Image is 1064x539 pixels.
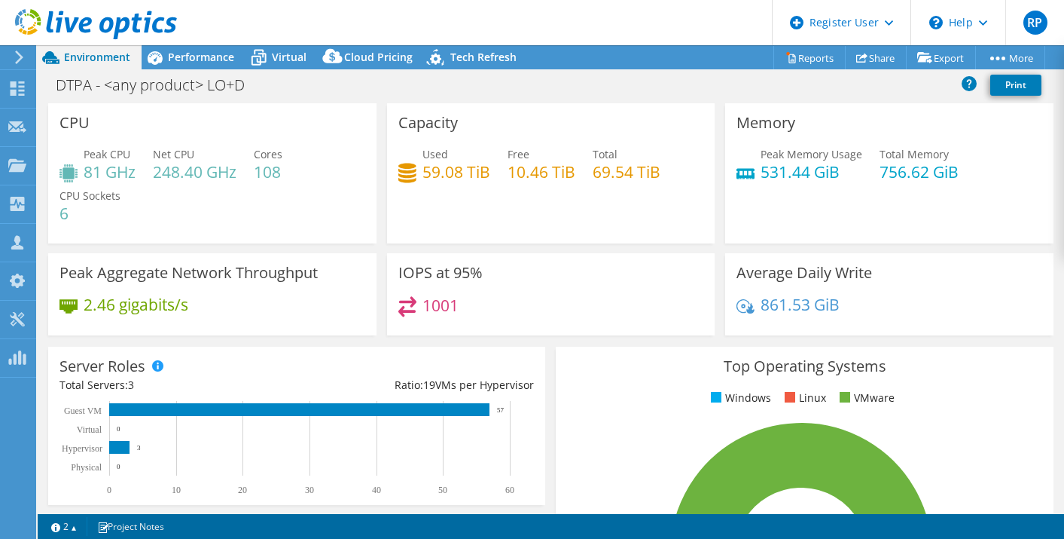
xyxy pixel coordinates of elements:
h3: Average Daily Write [736,265,872,281]
h3: Memory [736,115,795,131]
h4: 1001 [422,297,459,314]
h4: 69.54 TiB [593,164,660,180]
a: Print [990,75,1041,96]
span: 3 [128,378,134,392]
span: RP [1023,11,1047,35]
span: Free [508,147,529,161]
h3: Server Roles [59,358,145,375]
h4: 248.40 GHz [153,164,236,180]
h4: 756.62 GiB [880,164,959,180]
text: 0 [117,463,120,470]
a: Reports [773,46,846,69]
h3: Top Operating Systems [567,358,1041,375]
a: Export [906,46,976,69]
span: CPU Sockets [59,188,120,203]
a: 2 [41,517,87,536]
h4: 59.08 TiB [422,164,490,180]
h4: 861.53 GiB [761,296,840,313]
li: Windows [707,390,771,406]
text: 30 [305,485,314,495]
div: Ratio: VMs per Hypervisor [297,377,534,394]
a: Share [845,46,907,69]
span: Cores [254,147,282,161]
text: 0 [107,485,111,495]
a: More [975,46,1045,69]
text: 20 [238,485,247,495]
h4: 10.46 TiB [508,164,575,180]
text: Hypervisor [62,443,102,454]
a: Project Notes [87,517,175,536]
text: 60 [505,485,514,495]
h3: CPU [59,115,90,131]
h4: 81 GHz [84,164,136,180]
text: Virtual [77,424,102,435]
span: Environment [64,50,130,64]
text: 0 [117,425,120,433]
span: Cloud Pricing [344,50,413,64]
h4: 531.44 GiB [761,164,862,180]
span: Total [593,147,617,161]
div: Total Servers: [59,377,297,394]
li: VMware [836,390,895,406]
h1: DTPA - <any product> LO+D [49,77,268,93]
span: Performance [168,50,234,64]
span: Peak Memory Usage [761,147,862,161]
li: Linux [781,390,826,406]
h4: 6 [59,205,120,222]
h3: IOPS at 95% [398,265,483,281]
text: 50 [438,485,447,495]
text: 57 [497,406,505,414]
text: 3 [137,444,141,452]
span: Tech Refresh [450,50,517,64]
svg: \n [929,16,943,29]
span: Net CPU [153,147,194,161]
span: Total Memory [880,147,949,161]
span: Virtual [272,50,306,64]
h4: 108 [254,164,282,180]
span: Peak CPU [84,147,130,161]
h3: Capacity [398,115,458,131]
text: 10 [172,485,181,495]
h4: 2.46 gigabits/s [84,296,188,313]
text: Guest VM [64,406,102,416]
h3: Peak Aggregate Network Throughput [59,265,318,281]
text: 40 [372,485,381,495]
text: Physical [71,462,102,473]
span: Used [422,147,448,161]
span: 19 [423,378,435,392]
